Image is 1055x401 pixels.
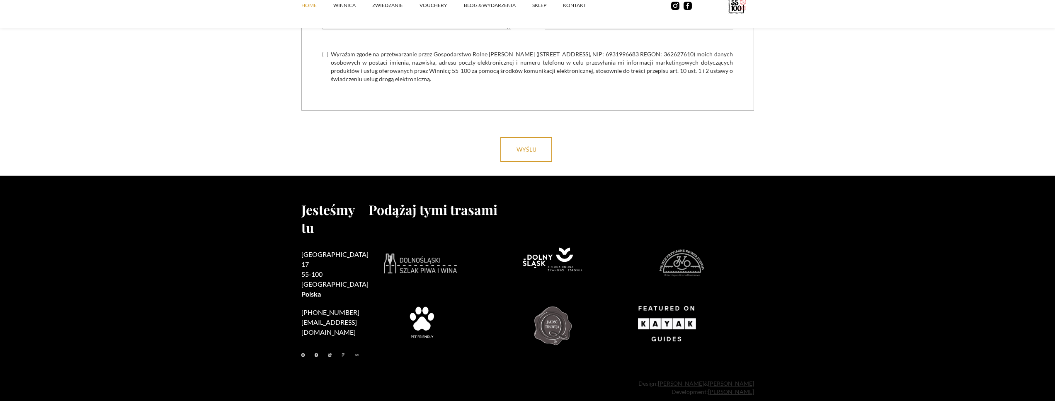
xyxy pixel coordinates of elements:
input: Wyrażam zgodę na przetwarzanie przez Gospodarstwo Rolne [PERSON_NAME] ([STREET_ADDRESS], NIP: 693... [323,52,328,57]
span: Wyrażam zgodę na przetwarzanie przez Gospodarstwo Rolne [PERSON_NAME] ([STREET_ADDRESS], NIP: 693... [331,50,733,83]
strong: Polska [301,290,321,298]
h2: Jesteśmy tu [301,200,369,236]
a: [PERSON_NAME] [708,380,754,387]
div: Design: & Development: [301,379,754,396]
input: wyślij [500,137,552,162]
h2: [GEOGRAPHIC_DATA] 17 55-100 [GEOGRAPHIC_DATA] [301,249,369,299]
a: [PHONE_NUMBER] [301,308,359,316]
h2: Podążaj tymi trasami [369,200,754,218]
a: [PERSON_NAME] [708,388,754,395]
a: [PERSON_NAME] [658,380,704,387]
a: [EMAIL_ADDRESS][DOMAIN_NAME] [301,318,357,336]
